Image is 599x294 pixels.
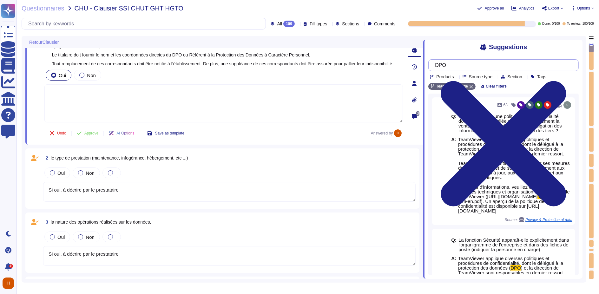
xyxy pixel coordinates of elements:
[511,6,534,11] button: Analytics
[44,84,403,122] textarea: L'équipe de sécurité peut être contactée via [EMAIL_ADDRESS][DOMAIN_NAME] ou via les méthodes de ...
[155,131,184,135] span: Save as template
[57,131,66,135] span: Undo
[477,6,504,11] button: Approve all
[451,238,457,252] b: Q:
[22,5,64,11] span: Questionnaires
[51,155,188,160] span: le type de prestation (maintenance, infogérance, hébergement, etc ...)
[84,131,99,135] span: Approve
[283,21,295,27] div: 109
[277,22,282,26] span: All
[72,127,104,140] button: Approve
[86,234,95,240] span: Non
[87,73,96,78] span: Non
[510,265,521,271] mark: DPO
[57,170,65,176] span: Oui
[43,220,48,224] span: 3
[567,22,581,25] span: To review:
[142,127,189,140] button: Save as template
[583,22,594,25] span: 100 / 109
[548,6,559,10] span: Export
[394,129,402,137] img: user
[9,264,13,268] div: 9+
[43,156,48,160] span: 2
[57,234,65,240] span: Oui
[43,182,416,202] textarea: Si oui, à décrire par le prestataire
[51,219,151,225] span: la nature des opérations réalisées sur les données,
[25,18,266,29] input: Search by keywords
[519,6,534,10] span: Analytics
[563,101,571,109] img: user
[29,40,59,44] span: RetourClausier
[374,22,396,26] span: Comments
[44,127,71,140] button: Undo
[43,246,416,266] textarea: Si oui, à décrire par le prestataire
[458,237,569,252] span: La fonction Sécurité apparaît-elle explicitement dans l'organigramme de l'entreprise et dans des ...
[310,22,327,26] span: Fill types
[485,6,504,10] span: Approve all
[75,5,183,11] span: CHU - Clausier SSI CHUT GHT HGTO
[59,73,66,78] span: Oui
[552,22,560,25] span: 0 / 109
[116,131,134,135] span: AI Options
[432,60,572,71] input: Search by keywords
[1,276,18,290] button: user
[458,256,563,271] span: TeamViewer applique diverses politiques et procédures de confidentialité, dont le délégué à la pr...
[86,170,95,176] span: Non
[542,22,551,25] span: Done:
[3,278,14,289] img: user
[577,6,590,10] span: Options
[342,22,359,26] span: Sections
[371,131,393,135] span: Answered by
[416,111,420,116] span: 0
